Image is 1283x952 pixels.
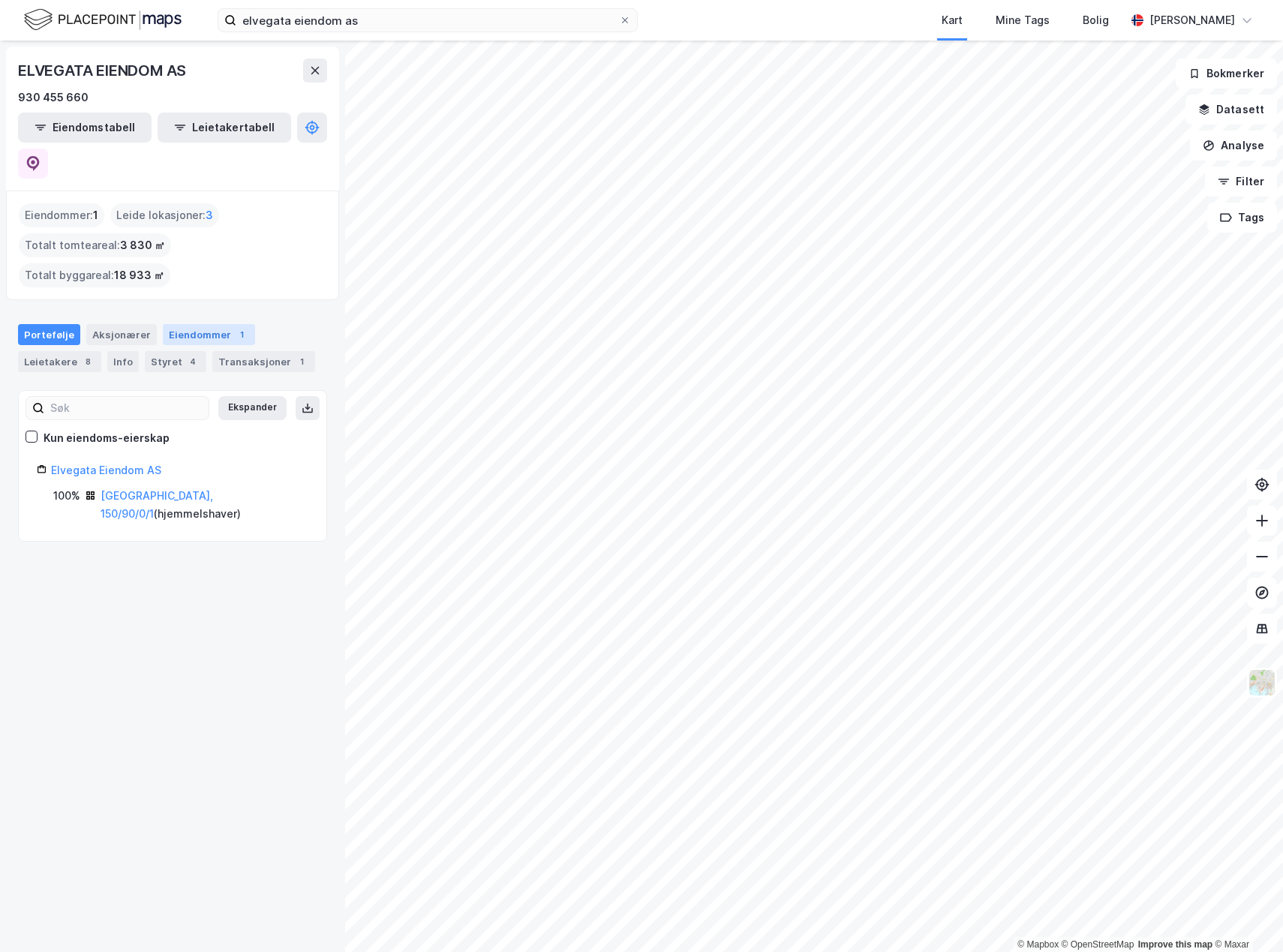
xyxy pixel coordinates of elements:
a: Elvegata Eiendom AS [51,464,161,476]
button: Ekspander [218,396,287,420]
div: [PERSON_NAME] [1149,11,1235,29]
span: 18 933 ㎡ [114,266,164,284]
button: Datasett [1185,95,1277,125]
a: Mapbox [1017,939,1059,950]
div: 1 [234,327,249,342]
div: 8 [80,354,95,369]
div: ( hjemmelshaver ) [101,487,308,523]
div: Kart [942,11,963,29]
button: Tags [1207,203,1277,233]
input: Søk [44,397,209,419]
div: 4 [185,354,200,369]
div: Bolig [1083,11,1109,29]
div: Styret [145,351,206,372]
div: Mine Tags [996,11,1050,29]
div: 1 [294,354,309,369]
input: Søk på adresse, matrikkel, gårdeiere, leietakere eller personer [236,9,619,32]
span: 1 [93,206,98,224]
img: Z [1248,668,1276,697]
div: Eiendommer : [19,203,104,227]
button: Analyse [1190,131,1277,161]
div: Leietakere [18,351,101,372]
a: Improve this map [1138,939,1212,950]
span: 3 830 ㎡ [120,236,165,254]
button: Filter [1205,167,1277,197]
button: Eiendomstabell [18,113,152,143]
a: [GEOGRAPHIC_DATA], 150/90/0/1 [101,489,213,520]
div: Kontrollprogram for chat [1208,880,1283,952]
button: Bokmerker [1176,59,1277,89]
div: Eiendommer [163,324,255,345]
iframe: Chat Widget [1208,880,1283,952]
div: Leide lokasjoner : [110,203,219,227]
div: Transaksjoner [212,351,315,372]
div: Kun eiendoms-eierskap [44,429,170,447]
div: Totalt byggareal : [19,263,170,287]
div: Aksjonærer [86,324,157,345]
span: 3 [206,206,213,224]
div: Portefølje [18,324,80,345]
div: Totalt tomteareal : [19,233,171,257]
img: logo.f888ab2527a4732fd821a326f86c7f29.svg [24,7,182,33]
div: 100% [53,487,80,505]
div: ELVEGATA EIENDOM AS [18,59,189,83]
button: Leietakertabell [158,113,291,143]
div: 930 455 660 [18,89,89,107]
a: OpenStreetMap [1062,939,1134,950]
div: Info [107,351,139,372]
